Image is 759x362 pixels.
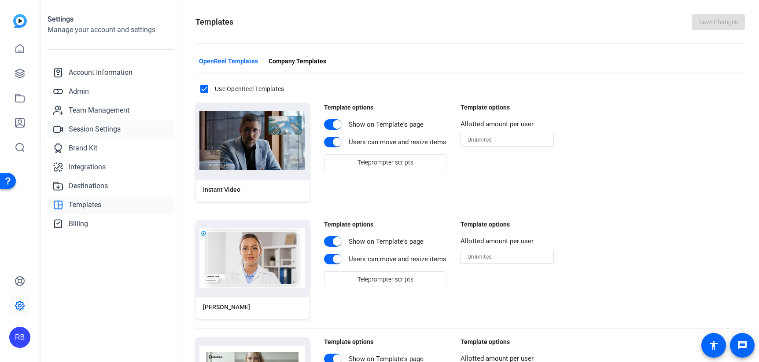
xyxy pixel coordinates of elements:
[199,57,258,66] span: OpenReel Templates
[69,67,133,78] span: Account Information
[468,135,547,145] input: Unlimited
[69,162,106,172] span: Integrations
[48,215,174,233] a: Billing
[708,340,719,351] mat-icon: accessibility
[48,64,174,81] a: Account Information
[48,102,174,119] a: Team Management
[324,271,446,287] button: Teleprompter scripts
[349,254,446,264] div: Users can move and resize items
[48,14,174,25] h1: Settings
[269,57,326,66] span: Company Templates
[195,53,262,69] button: OpenReel Templates
[737,340,748,351] mat-icon: message
[13,14,27,28] img: blue-gradient.svg
[349,120,424,130] div: Show on Template's page
[48,177,174,195] a: Destinations
[468,252,547,262] input: Unlimited
[199,111,305,170] img: Template image
[461,119,554,129] div: Allotted amount per user
[48,139,174,157] a: Brand Kit
[461,236,554,246] div: Allotted amount per user
[349,237,424,247] div: Show on Template's page
[48,83,174,100] a: Admin
[357,271,413,288] span: Teleprompter scripts
[357,154,413,171] span: Teleprompter scripts
[69,105,129,116] span: Team Management
[69,181,108,191] span: Destinations
[461,337,554,347] div: Template options
[199,228,305,288] img: Template image
[195,16,233,28] h1: Templates
[461,220,554,229] div: Template options
[69,219,88,229] span: Billing
[69,86,89,97] span: Admin
[461,103,554,112] div: Template options
[9,327,30,348] div: RB
[203,303,250,312] div: [PERSON_NAME]
[69,124,121,135] span: Session Settings
[69,143,97,154] span: Brand Kit
[48,121,174,138] a: Session Settings
[48,196,174,214] a: Templates
[48,25,174,35] h2: Manage your account and settings
[69,200,101,210] span: Templates
[324,154,446,170] button: Teleprompter scripts
[349,137,446,147] div: Users can move and resize items
[48,158,174,176] a: Integrations
[265,53,330,69] button: Company Templates
[324,103,446,112] div: Template options
[324,337,446,347] div: Template options
[213,84,284,93] label: Use OpenReel Templates
[203,185,240,194] div: Instant Video
[324,220,446,229] div: Template options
